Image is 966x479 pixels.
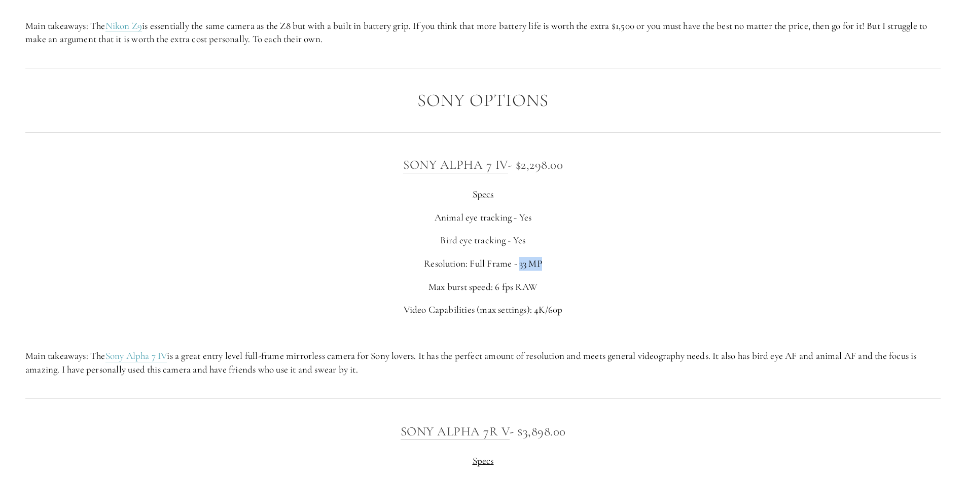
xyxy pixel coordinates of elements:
[25,303,941,317] p: Video Capabilities (max settings): 4K/60p
[25,257,941,271] p: Resolution: Full Frame - 33 MP
[25,234,941,247] p: Bird eye tracking - Yes
[105,20,142,32] a: Nikon Z9
[25,421,941,441] h3: - $3,898.00
[25,91,941,110] h2: Sony Options
[401,424,510,440] a: Sony Alpha 7R V
[403,157,508,173] a: Sony Alpha 7 IV
[25,155,941,175] h3: - $2,298.00
[473,188,494,200] span: Specs
[473,455,494,466] span: Specs
[25,349,941,376] p: Main takeaways: The is a great entry level full-frame mirrorless camera for Sony lovers. It has t...
[25,19,941,46] p: Main takeaways: The is essentially the same camera as the Z8 but with a built in battery grip. If...
[25,280,941,294] p: Max burst speed: 6 fps RAW
[25,211,941,225] p: Animal eye tracking - Yes
[105,350,167,362] a: Sony Alpha 7 IV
